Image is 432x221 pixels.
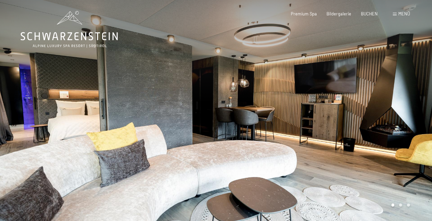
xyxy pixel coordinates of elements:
[361,11,378,16] a: BUCHEN
[398,11,410,16] span: Menü
[326,11,351,16] a: Bildergalerie
[291,11,317,16] a: Premium Spa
